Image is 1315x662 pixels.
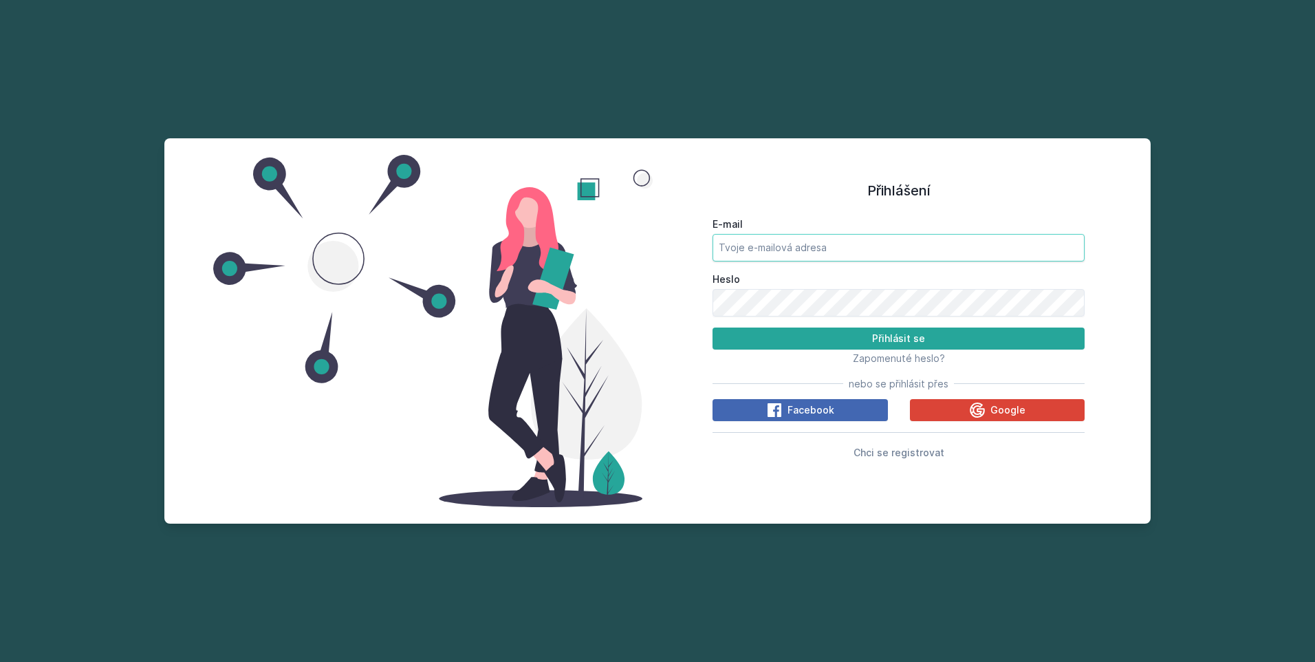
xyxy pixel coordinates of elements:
[713,180,1085,201] h1: Přihlášení
[787,403,834,417] span: Facebook
[990,403,1025,417] span: Google
[854,444,944,460] button: Chci se registrovat
[713,217,1085,231] label: E-mail
[854,447,944,458] span: Chci se registrovat
[713,399,888,421] button: Facebook
[849,377,948,391] span: nebo se přihlásit přes
[713,328,1085,350] button: Přihlásit se
[910,399,1085,421] button: Google
[713,234,1085,261] input: Tvoje e-mailová adresa
[853,352,945,364] span: Zapomenuté heslo?
[713,273,1085,286] label: Heslo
